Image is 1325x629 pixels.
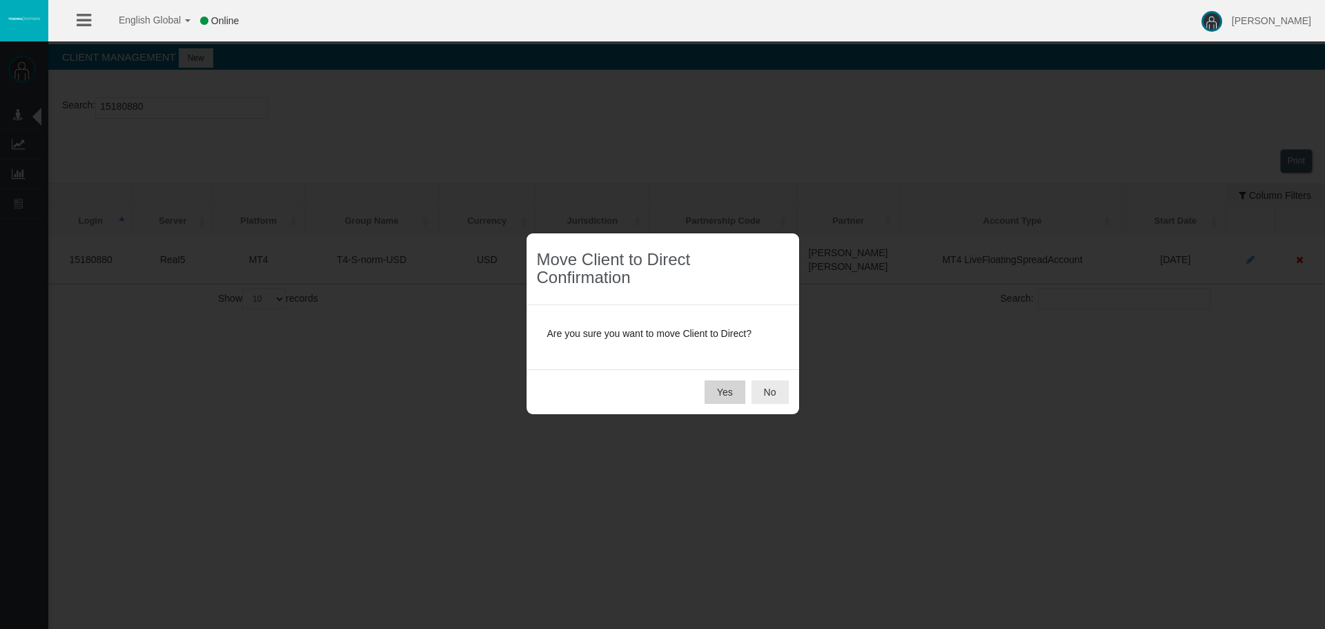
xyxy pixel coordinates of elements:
span: Online [211,15,239,26]
span: English Global [101,14,181,26]
button: No [752,380,789,404]
p: Are you sure you want to move Client to Direct? [547,326,778,342]
button: Yes [705,380,745,404]
span: [PERSON_NAME] [1232,15,1311,26]
h3: Move Client to Direct Confirmation [537,251,789,287]
img: user-image [1201,11,1222,32]
img: logo.svg [7,16,41,21]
